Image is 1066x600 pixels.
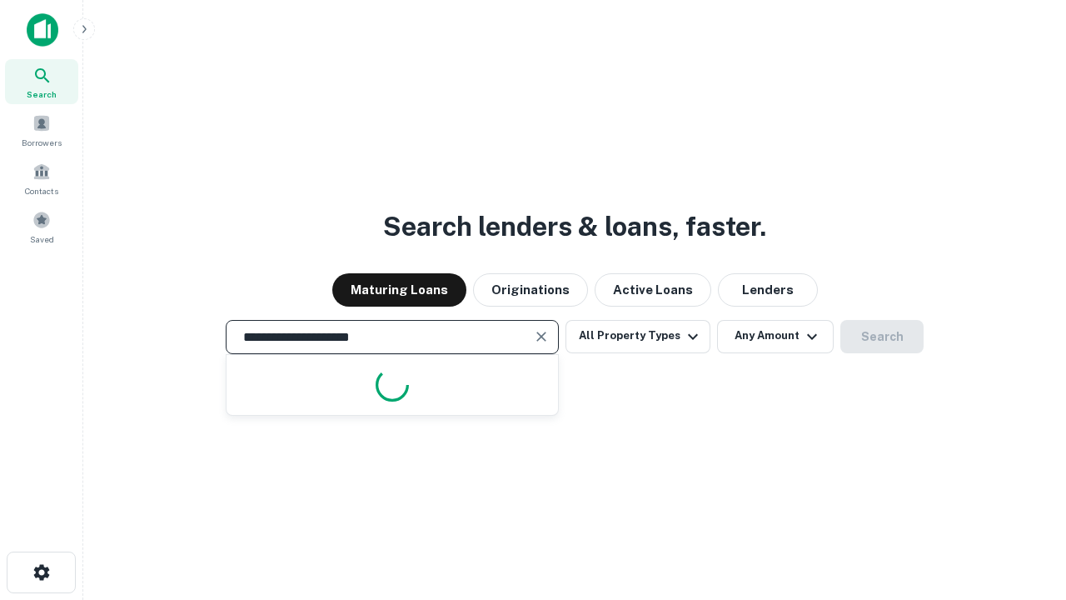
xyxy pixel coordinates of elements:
[22,136,62,149] span: Borrowers
[473,273,588,307] button: Originations
[718,273,818,307] button: Lenders
[30,232,54,246] span: Saved
[27,13,58,47] img: capitalize-icon.png
[530,325,553,348] button: Clear
[5,107,78,152] a: Borrowers
[983,467,1066,547] iframe: Chat Widget
[717,320,834,353] button: Any Amount
[332,273,466,307] button: Maturing Loans
[383,207,766,247] h3: Search lenders & loans, faster.
[5,156,78,201] a: Contacts
[565,320,710,353] button: All Property Types
[5,59,78,104] a: Search
[27,87,57,101] span: Search
[5,204,78,249] a: Saved
[25,184,58,197] span: Contacts
[595,273,711,307] button: Active Loans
